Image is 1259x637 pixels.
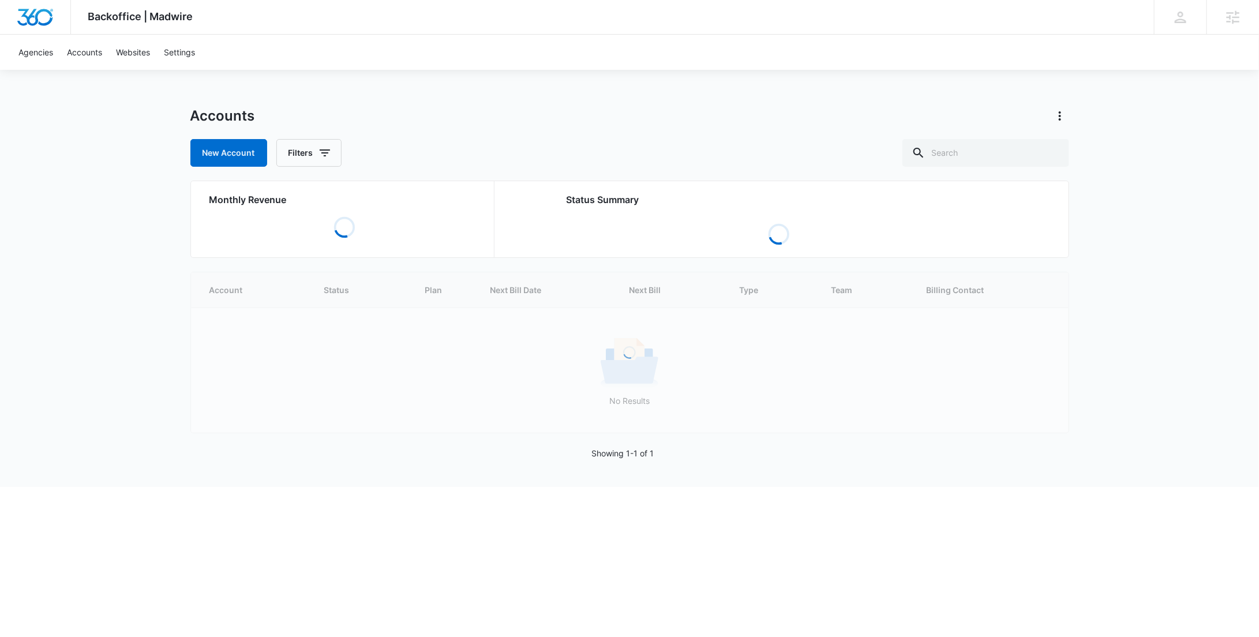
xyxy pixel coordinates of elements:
button: Filters [276,139,342,167]
button: Actions [1051,107,1069,125]
h2: Status Summary [566,193,992,207]
a: Websites [109,35,157,70]
h1: Accounts [190,107,255,125]
h2: Monthly Revenue [209,193,480,207]
a: New Account [190,139,267,167]
span: Backoffice | Madwire [88,10,193,23]
a: Agencies [12,35,60,70]
a: Settings [157,35,202,70]
input: Search [902,139,1069,167]
p: Showing 1-1 of 1 [591,447,654,459]
a: Accounts [60,35,109,70]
